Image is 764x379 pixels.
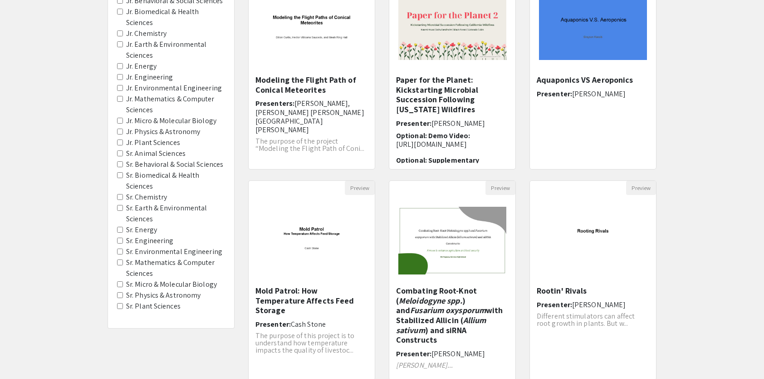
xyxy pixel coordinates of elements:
label: Sr. Biomedical & Health Sciences [126,170,225,192]
label: Jr. Engineering [126,72,173,83]
h5: Modeling the Flight Path of Conical Meteorites [255,75,368,95]
h5: Aquaponics VS Aeroponics [537,75,649,85]
label: Jr. Physics & Astronomy [126,126,200,137]
label: Jr. Energy [126,61,157,72]
em: [PERSON_NAME]... [396,360,453,370]
span: [PERSON_NAME], [PERSON_NAME] [PERSON_NAME][GEOGRAPHIC_DATA][PERSON_NAME] [255,99,364,135]
h5: Rootin' Rivals [537,286,649,296]
label: Jr. Biomedical & Health Sciences [126,6,225,28]
label: Sr. Engineering [126,235,174,246]
iframe: Chat [7,338,39,372]
span: Optional: Demo Video: [396,131,470,140]
button: Preview [626,181,656,195]
span: [PERSON_NAME] [431,119,485,128]
label: Sr. Behavioral & Social Sciences [126,159,223,170]
label: Sr. Mathematics & Computer Sciences [126,257,225,279]
label: Jr. Plant Sciences [126,137,180,148]
p: [URL][DOMAIN_NAME] [396,140,509,149]
label: Jr. Mathematics & Computer Sciences [126,94,225,115]
h5: Paper for the Planet: Kickstarting Microbial Succession Following [US_STATE] Wildfires [396,75,509,114]
em: Meloidogyne spp. [399,295,462,306]
label: Sr. Chemistry [126,192,167,203]
label: Sr. Energy [126,224,157,235]
span: [PERSON_NAME] [431,349,485,359]
label: Sr. Animal Sciences [126,148,186,159]
h6: Presenters: [255,99,368,134]
span: [PERSON_NAME] [572,300,626,309]
label: Jr. Earth & Environmental Sciences [126,39,225,61]
img: <p>Mold Patrol: How Temperature Affects Feed Storage </p> [249,201,375,280]
img: <p>Rootin' Rivals</p> [530,201,656,280]
label: Sr. Environmental Engineering [126,246,222,257]
span: Different stimulators can affect root growth in plants. But w... [537,311,635,328]
em: Fusarium oxysporum [410,305,486,315]
h6: Presenter: [396,349,509,358]
em: Allium sativum [396,315,486,335]
span: Optional: Supplementary Materials: [396,155,479,174]
span: [PERSON_NAME] [572,89,626,99]
span: Cash Stone [291,319,326,329]
span: The purpose of this project is to understand how temperature impacts the quality of livestoc... [255,331,354,355]
img: <p>Combating Root-Knot (<em>Meloidogyne spp.</em>) and <em>Fusarium oxysporum</em> with Stabilize... [389,198,515,284]
label: Sr. Plant Sciences [126,301,181,312]
button: Preview [345,181,375,195]
h6: Presenter: [537,90,649,98]
span: The purpose of the project “Modeling the Flight Path of Coni... [255,136,365,153]
label: Jr. Micro & Molecular Biology [126,115,216,126]
h6: Presenter: [396,119,509,128]
button: Preview [485,181,515,195]
label: Jr. Environmental Engineering [126,83,222,94]
h6: Presenter: [537,300,649,309]
label: Jr. Chemistry [126,28,167,39]
label: Sr. Earth & Environmental Sciences [126,203,225,224]
h5: Mold Patrol: How Temperature Affects Feed Storage [255,286,368,315]
h5: Combating Root-Knot ( ) and with Stabilized Allicin ( ) and siRNA Constructs [396,286,509,345]
label: Sr. Physics & Astronomy [126,290,201,301]
h6: Presenter: [255,320,368,329]
label: Sr. Micro & Molecular Biology [126,279,217,290]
